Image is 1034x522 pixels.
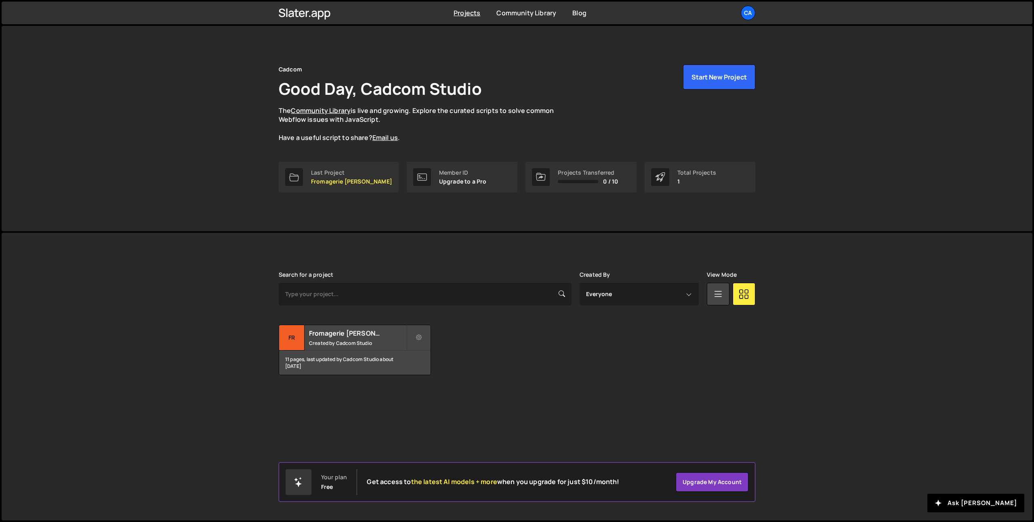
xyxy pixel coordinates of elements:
[741,6,755,20] a: Ca
[309,329,406,338] h2: Fromagerie [PERSON_NAME]
[279,351,431,375] div: 11 pages, last updated by Cadcom Studio about [DATE]
[321,484,333,490] div: Free
[454,8,480,17] a: Projects
[603,178,618,185] span: 0 / 10
[279,77,482,100] h1: Good Day, Cadcom Studio
[558,169,618,176] div: Projects Transferred
[439,169,487,176] div: Member ID
[311,169,392,176] div: Last Project
[580,271,610,278] label: Created By
[367,478,619,486] h2: Get access to when you upgrade for just $10/month!
[311,178,392,185] p: Fromagerie [PERSON_NAME]
[279,106,570,142] p: The is live and growing. Explore the curated scripts to solve common Webflow issues with JavaScri...
[291,106,351,115] a: Community Library
[707,271,737,278] label: View Mode
[279,162,399,192] a: Last Project Fromagerie [PERSON_NAME]
[321,474,347,480] div: Your plan
[927,494,1024,512] button: Ask [PERSON_NAME]
[677,169,716,176] div: Total Projects
[683,65,755,90] button: Start New Project
[439,178,487,185] p: Upgrade to a Pro
[677,178,716,185] p: 1
[279,65,302,74] div: Cadcom
[676,472,748,492] a: Upgrade my account
[279,271,333,278] label: Search for a project
[279,325,431,375] a: Fr Fromagerie [PERSON_NAME] Created by Cadcom Studio 11 pages, last updated by Cadcom Studio abou...
[496,8,556,17] a: Community Library
[279,283,572,305] input: Type your project...
[279,325,305,351] div: Fr
[309,340,406,347] small: Created by Cadcom Studio
[372,133,398,142] a: Email us
[411,477,497,486] span: the latest AI models + more
[572,8,586,17] a: Blog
